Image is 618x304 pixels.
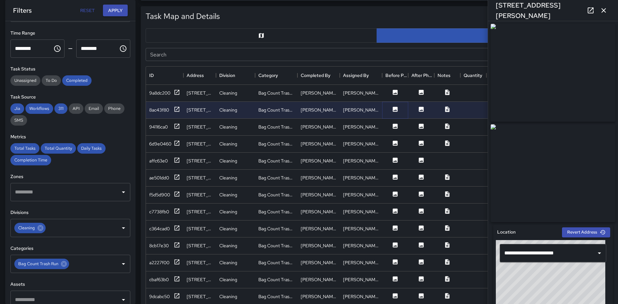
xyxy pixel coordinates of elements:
[343,208,379,215] div: Marlowe Phillips
[14,224,39,232] span: Cleaning
[103,5,128,17] button: Apply
[41,143,76,154] div: Total Quantity
[343,158,379,164] div: Andre Smith
[187,259,213,266] div: 1403 Okie Street Northeast
[343,175,379,181] div: Andre Smith
[104,106,124,111] span: Phone
[258,175,294,181] div: Bag Count Trash Run
[434,66,460,84] div: Notes
[149,191,170,198] div: f5d5d900
[255,66,297,84] div: Category
[219,141,237,147] div: Cleaning
[119,188,128,197] button: Open
[149,174,180,182] button: ae501dd0
[149,276,169,283] div: cbaf63b0
[219,90,237,96] div: Cleaning
[301,225,337,232] div: Marlowe Phillips
[149,157,180,165] button: affc63e0
[301,242,337,249] div: Marlowe Phillips
[258,32,265,39] svg: Map
[10,209,130,216] h6: Divisions
[149,175,169,181] div: ae501dd0
[216,66,255,84] div: Division
[149,208,169,215] div: c7738fb0
[258,107,294,113] div: Bag Count Trash Run
[301,191,337,198] div: Andre Smith
[258,66,278,84] div: Category
[10,66,130,73] h6: Task Status
[77,5,98,17] button: Reset
[10,30,130,37] h6: Time Range
[343,225,379,232] div: Marlowe Phillips
[301,158,337,164] div: Andre Smith
[301,141,337,147] div: Andre Smith
[146,28,377,43] button: Map
[258,208,294,215] div: Bag Count Trash Run
[10,75,40,86] div: Unassigned
[377,28,608,43] button: Table
[119,223,128,233] button: Open
[149,259,180,267] button: a2227f00
[219,276,237,283] div: Cleaning
[10,115,27,126] div: SMS
[258,90,294,96] div: Bag Count Trash Run
[149,123,180,131] button: 94116ca0
[149,107,169,113] div: 8ac43f80
[51,42,64,55] button: Choose time, selected time is 12:00 AM
[146,11,220,22] h5: Task Map and Details
[149,225,180,233] button: c364cad0
[187,107,213,113] div: 4902 Bates Road Northeast
[301,90,337,96] div: Andre Smith
[343,107,379,113] div: Andre Smith
[301,66,330,84] div: Completed By
[219,208,237,215] div: Cleaning
[219,242,237,249] div: Cleaning
[54,106,67,111] span: 311
[343,276,379,283] div: Andre Smith
[301,276,337,283] div: Andre Smith
[258,141,294,147] div: Bag Count Trash Run
[14,259,69,269] div: Bag Count Trash Run
[10,145,39,151] span: Total Tasks
[460,66,486,84] div: Quantity
[258,191,294,198] div: Bag Count Trash Run
[258,293,294,300] div: Bag Count Trash Run
[343,90,379,96] div: Andre Smith
[25,106,53,111] span: Workflows
[77,143,106,154] div: Daily Tasks
[343,124,379,130] div: Andre Smith
[219,158,237,164] div: Cleaning
[187,191,213,198] div: 1403 Okie Street Northeast
[13,5,32,16] h6: Filters
[258,276,294,283] div: Bag Count Trash Run
[343,141,379,147] div: Andre Smith
[85,103,103,114] div: Email
[10,133,130,141] h6: Metrics
[10,94,130,101] h6: Task Source
[62,78,92,83] span: Completed
[187,175,213,181] div: 4880 6th Street Northeast
[10,173,130,180] h6: Zones
[464,66,482,84] div: Quantity
[187,242,213,249] div: 715 North Capitol Street Northeast
[10,143,39,154] div: Total Tasks
[258,259,294,266] div: Bag Count Trash Run
[219,66,235,84] div: Division
[54,103,67,114] div: 311
[187,276,213,283] div: 4900 John Mccormack Rd NE
[69,103,83,114] div: API
[62,75,92,86] div: Completed
[10,106,24,111] span: Jia
[42,78,61,83] span: To Do
[219,259,237,266] div: Cleaning
[187,225,213,232] div: 520 Florida Avenue Northeast
[104,103,124,114] div: Phone
[408,66,434,84] div: After Photo
[149,293,170,300] div: 9dcabc50
[10,117,27,123] span: SMS
[149,276,180,284] button: cbaf63b0
[149,90,170,96] div: 9a8dc200
[187,293,213,300] div: 1403 Okie Street Northeast
[10,157,51,163] span: Completion Time
[297,66,340,84] div: Completed By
